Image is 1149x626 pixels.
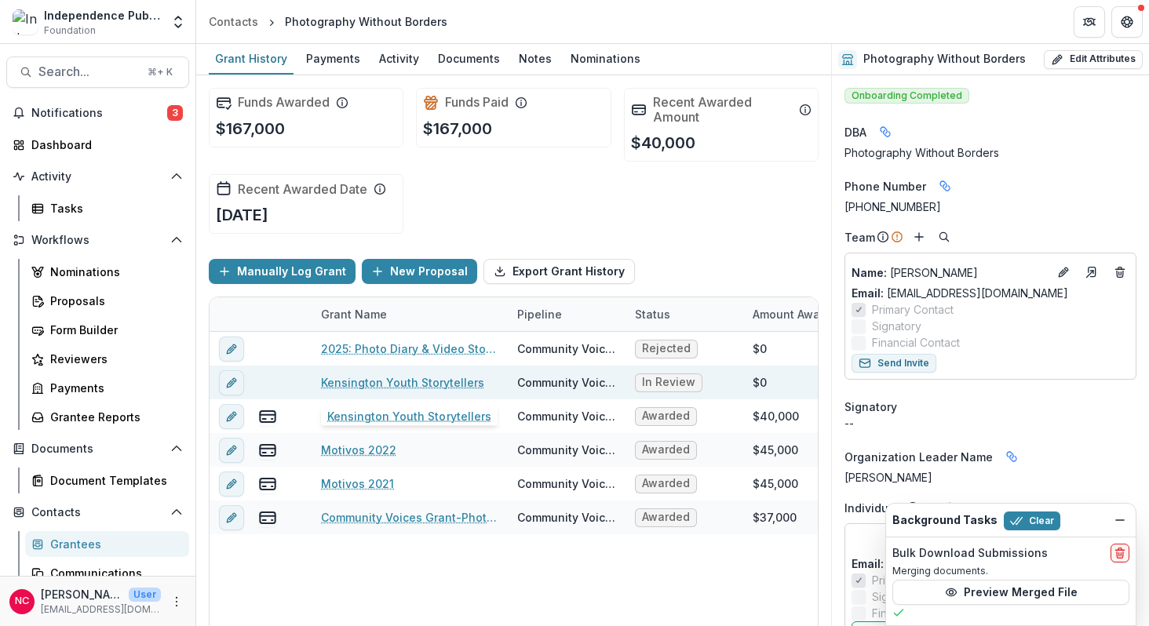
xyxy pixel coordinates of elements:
[238,182,367,197] h2: Recent Awarded Date
[753,509,797,526] div: $37,000
[1111,511,1129,530] button: Dismiss
[642,443,690,457] span: Awarded
[6,500,189,525] button: Open Contacts
[753,374,767,391] div: $0
[25,404,189,430] a: Grantee Reports
[844,449,993,465] span: Organization Leader Name
[219,438,244,463] button: edit
[921,498,939,517] button: Add
[642,511,690,524] span: Awarded
[38,64,138,79] span: Search...
[44,24,96,38] span: Foundation
[423,117,492,140] p: $167,000
[167,6,189,38] button: Open entity switcher
[852,264,1048,281] a: Name: [PERSON_NAME]
[642,342,691,355] span: Rejected
[844,469,1136,486] p: [PERSON_NAME]
[445,95,509,110] h2: Funds Paid
[25,468,189,493] a: Document Templates
[852,354,936,373] button: Send Invite
[932,173,957,198] button: Linked binding
[844,178,926,195] span: Phone Number
[258,407,277,426] button: view-payments
[872,588,921,605] span: Signatory
[50,322,177,338] div: Form Builder
[863,53,1026,66] h2: Photography Without Borders
[753,442,798,458] div: $45,000
[432,44,506,75] a: Documents
[653,95,793,125] h2: Recent Awarded Amount
[219,404,244,429] button: edit
[202,10,454,33] nav: breadcrumb
[844,229,875,246] p: Team
[483,259,635,284] button: Export Grant History
[321,374,484,391] a: Kensington Youth Storytellers
[564,47,647,70] div: Nominations
[872,572,954,588] span: Primary Contact
[6,100,189,126] button: Notifications3
[300,47,367,70] div: Payments
[844,144,1136,161] div: Photography Without Borders
[892,564,1129,578] p: Merging documents.
[432,47,506,70] div: Documents
[50,472,177,489] div: Document Templates
[873,119,898,144] button: Linked binding
[31,107,167,120] span: Notifications
[753,340,767,357] div: $0
[167,105,183,121] span: 3
[872,605,960,621] span: Financial Contact
[321,442,396,458] a: Motivos 2022
[892,514,998,527] h2: Background Tasks
[258,441,277,460] button: view-payments
[852,557,884,570] span: Email:
[15,596,29,606] div: Nuala Cabral
[508,306,571,322] div: Pipeline
[50,200,177,217] div: Tasks
[935,227,954,246] button: Search
[517,442,616,458] div: Community Voices
[844,500,905,516] p: Individuals
[373,44,425,75] a: Activity
[373,47,425,70] div: Activity
[642,409,690,423] span: Awarded
[50,565,177,581] div: Communications
[209,47,294,70] div: Grant History
[626,297,743,331] div: Status
[25,531,189,557] a: Grantees
[31,170,164,184] span: Activity
[216,117,285,140] p: $167,000
[44,7,161,24] div: Independence Public Media Foundation
[1111,6,1143,38] button: Get Help
[312,297,508,331] div: Grant Name
[892,547,1048,560] h2: Bulk Download Submissions
[517,408,616,424] div: Community Voices
[41,602,161,617] p: [EMAIL_ADDRESS][DOMAIN_NAME]
[642,376,695,389] span: In Review
[219,370,244,395] button: edit
[31,506,164,519] span: Contacts
[6,132,189,158] a: Dashboard
[6,436,189,461] button: Open Documents
[941,498,960,517] button: Search
[50,409,177,425] div: Grantee Reports
[6,227,189,253] button: Open Workflows
[1054,263,1073,282] button: Edit
[50,380,177,396] div: Payments
[321,475,394,492] a: Motivos 2021
[517,509,616,526] div: Community Voices
[209,259,356,284] button: Manually Log Grant
[31,234,164,247] span: Workflows
[312,306,396,322] div: Grant Name
[852,266,887,279] span: Name :
[25,259,189,285] a: Nominations
[852,285,1068,301] a: Email: [EMAIL_ADDRESS][DOMAIN_NAME]
[219,337,244,362] button: edit
[852,555,1068,572] a: Email: [EMAIL_ADDRESS][DOMAIN_NAME]
[41,586,122,602] p: [PERSON_NAME]
[25,317,189,343] a: Form Builder
[631,131,695,155] p: $40,000
[844,415,1136,431] div: --
[258,475,277,493] button: view-payments
[321,509,498,526] a: Community Voices Grant-Photography Without Borders-07/13/2020-8/30/2021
